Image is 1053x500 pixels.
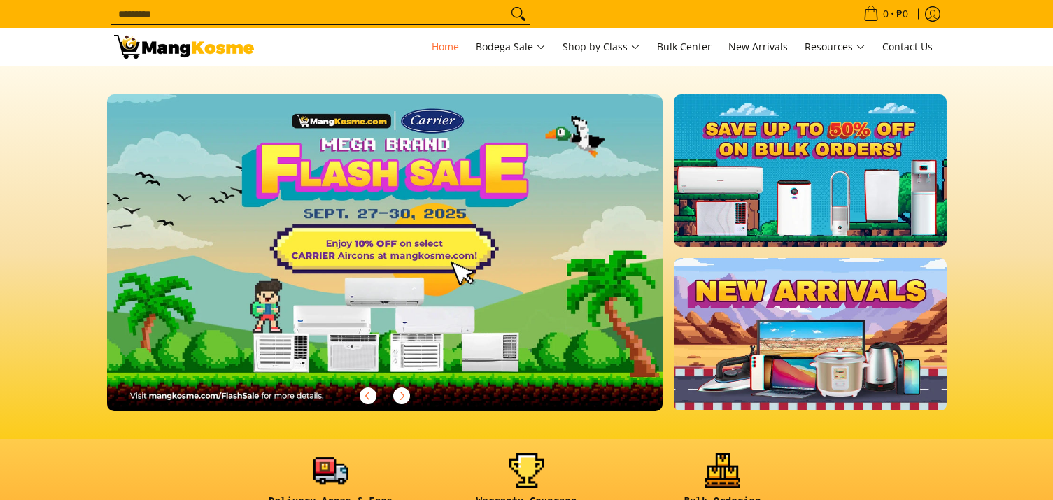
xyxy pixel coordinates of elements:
a: Contact Us [875,28,940,66]
img: 092325 mk eom flash sale 1510x861 no dti [107,94,663,411]
a: Bodega Sale [469,28,553,66]
a: Home [425,28,466,66]
a: Resources [798,28,872,66]
span: New Arrivals [728,40,788,53]
span: 0 [881,9,891,19]
span: Bodega Sale [476,38,546,56]
a: Bulk Center [650,28,719,66]
span: Bulk Center [657,40,712,53]
img: NEW_ARRIVAL.webp [674,258,946,410]
a: Shop by Class [556,28,647,66]
img: Mang Kosme: Your Home Appliances Warehouse Sale Partner! [114,35,254,59]
span: Resources [805,38,865,56]
span: • [859,6,912,22]
nav: Main Menu [268,28,940,66]
button: Search [507,3,530,24]
span: Shop by Class [563,38,640,56]
span: Contact Us [882,40,933,53]
span: Home [432,40,459,53]
span: ₱0 [894,9,910,19]
a: New Arrivals [721,28,795,66]
button: Next [386,380,417,411]
button: Previous [353,380,383,411]
img: BULK.webp [674,94,946,247]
